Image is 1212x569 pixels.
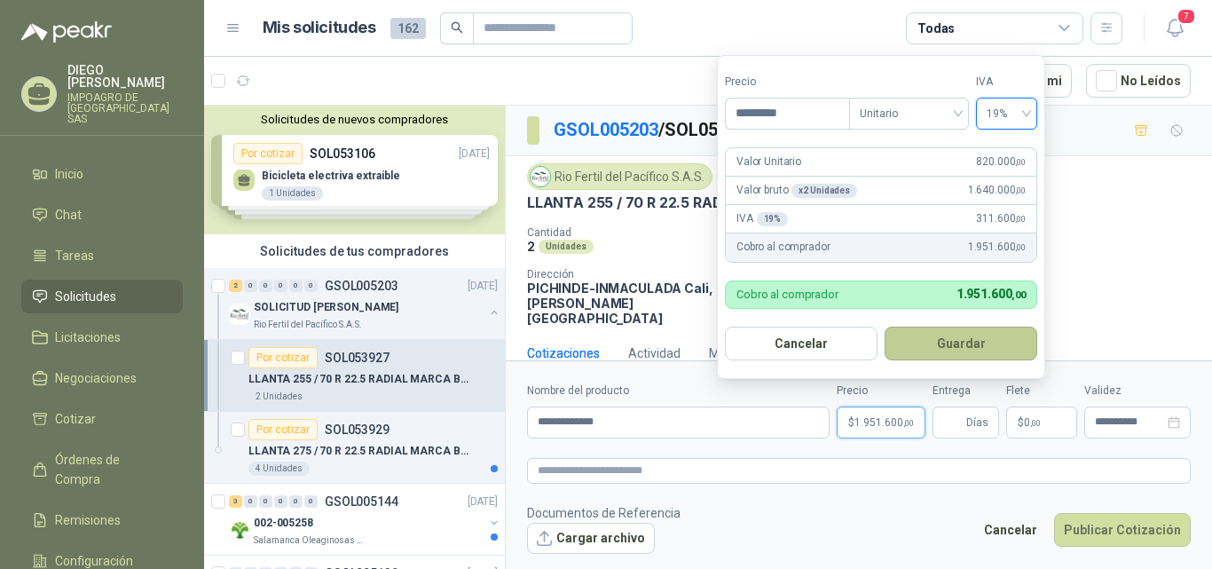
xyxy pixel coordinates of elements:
span: ,00 [1015,157,1026,167]
img: Company Logo [229,304,250,325]
span: Negociaciones [55,368,137,388]
a: Solicitudes [21,280,183,313]
button: Guardar [885,327,1037,360]
p: Rio Fertil del Pacífico S.A.S. [254,318,362,332]
button: No Leídos [1086,64,1191,98]
p: SOLICITUD [PERSON_NAME] [254,299,398,316]
div: 0 [274,495,287,508]
p: SOL053927 [325,352,390,364]
div: Mensajes [709,344,763,363]
div: x 2 Unidades [791,184,857,198]
div: 19 % [757,212,789,226]
div: 2 Unidades [248,390,310,404]
p: 002-005258 [254,515,313,532]
button: Cancelar [725,327,878,360]
label: Flete [1006,383,1077,399]
p: DIEGO [PERSON_NAME] [67,64,183,89]
p: PICHINDE-INMACULADA Cali , [PERSON_NAME][GEOGRAPHIC_DATA] [527,281,722,326]
div: 0 [244,495,257,508]
label: IVA [976,74,1037,91]
span: 1.951.600 [854,417,914,428]
span: Chat [55,205,82,225]
span: 820.000 [976,154,1026,170]
p: LLANTA 255 / 70 R 22.5 RADIAL MARCA BRIDGESTONE [248,371,469,388]
span: ,00 [1011,289,1026,301]
div: Cotizaciones [527,344,600,363]
a: Remisiones [21,503,183,537]
p: IVA [736,210,788,227]
label: Validez [1084,383,1191,399]
p: 2 [527,239,535,254]
a: Órdenes de Compra [21,443,183,496]
button: 7 [1159,12,1191,44]
div: Unidades [539,240,594,254]
span: Remisiones [55,510,121,530]
span: 311.600 [976,210,1026,227]
span: 1.951.600 [968,239,1026,256]
label: Precio [837,383,925,399]
div: Rio Fertil del Pacífico S.A.S. [527,163,712,190]
div: Todas [917,19,955,38]
img: Company Logo [229,519,250,541]
a: Por cotizarSOL053929LLANTA 275 / 70 R 22.5 RADIAL MARCA BRIDGESTONE4 Unidades [204,412,505,484]
div: 0 [259,495,272,508]
div: 2 [229,280,242,292]
span: 0 [1024,417,1041,428]
div: 3 [229,495,242,508]
a: 3 0 0 0 0 0 GSOL005144[DATE] Company Logo002-005258Salamanca Oleaginosas SAS [229,491,501,548]
p: [DATE] [468,494,498,510]
a: Cotizar [21,402,183,436]
span: Órdenes de Compra [55,450,166,489]
div: 0 [304,495,318,508]
div: Por cotizar [248,347,318,368]
span: Días [966,407,988,438]
div: Solicitudes de tus compradores [204,234,505,268]
a: Chat [21,198,183,232]
span: Tareas [55,246,94,265]
span: 19% [987,100,1027,127]
p: Valor bruto [736,182,857,199]
div: 0 [259,280,272,292]
span: ,00 [1015,214,1026,224]
div: 0 [274,280,287,292]
span: Inicio [55,164,83,184]
label: Nombre del producto [527,383,830,399]
p: / SOL053927 [554,116,759,144]
button: Cargar archivo [527,523,655,555]
p: IMPOAGRO DE [GEOGRAPHIC_DATA] SAS [67,92,183,124]
span: ,00 [1015,242,1026,252]
span: ,00 [1015,186,1026,195]
span: Unitario [860,100,958,127]
p: Documentos de Referencia [527,503,681,523]
p: LLANTA 275 / 70 R 22.5 RADIAL MARCA BRIDGESTONE [248,443,469,460]
label: Precio [725,74,849,91]
span: Licitaciones [55,328,121,347]
p: [DATE] [468,278,498,295]
span: ,00 [1030,418,1041,428]
a: Por cotizarSOL053927LLANTA 255 / 70 R 22.5 RADIAL MARCA BRIDGESTONE2 Unidades [204,340,505,412]
h1: Mis solicitudes [263,15,376,41]
a: Negociaciones [21,361,183,395]
div: Solicitudes de nuevos compradoresPor cotizarSOL053106[DATE] Bicicleta electriva extraible1 Unidad... [204,106,505,234]
p: GSOL005144 [325,495,398,508]
label: Entrega [933,383,999,399]
p: Valor Unitario [736,154,801,170]
p: GSOL005203 [325,280,398,292]
span: 7 [1177,8,1196,25]
p: Cobro al comprador [736,239,830,256]
div: 4 Unidades [248,462,310,476]
p: Dirección [527,268,722,281]
span: Cotizar [55,409,96,429]
div: 0 [304,280,318,292]
div: Actividad [628,344,681,363]
button: Cancelar [974,513,1047,547]
p: Salamanca Oleaginosas SAS [254,533,366,548]
a: Inicio [21,157,183,191]
div: 0 [289,280,303,292]
div: 0 [289,495,303,508]
button: Publicar Cotización [1054,513,1191,547]
a: Tareas [21,239,183,273]
p: Cantidad [527,226,759,239]
div: Por cotizar [248,419,318,440]
a: Licitaciones [21,320,183,354]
